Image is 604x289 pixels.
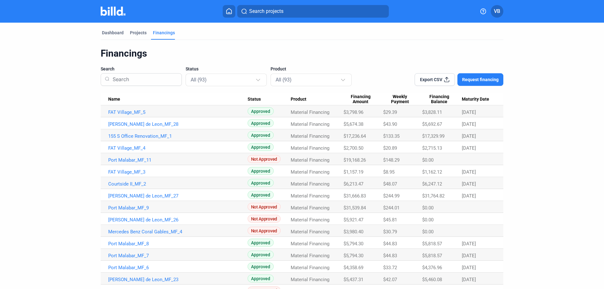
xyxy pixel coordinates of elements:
[422,121,442,127] span: $5,692.67
[291,157,329,163] span: Material Financing
[462,169,476,175] span: [DATE]
[383,181,397,187] span: $48.07
[462,181,476,187] span: [DATE]
[108,109,248,115] a: FAT Village_MF_5
[383,217,397,223] span: $45.81
[108,157,248,163] a: Port Malabar_MF_11
[108,253,248,258] a: Port Malabar_MF_7
[383,109,397,115] span: $29.39
[383,94,417,105] span: Weekly Payment
[344,265,363,270] span: $4,358.69
[462,277,476,282] span: [DATE]
[248,263,274,270] span: Approved
[494,8,500,15] span: VB
[291,109,329,115] span: Material Financing
[462,121,476,127] span: [DATE]
[415,73,455,86] button: Export CSV
[383,169,394,175] span: $8.95
[108,169,248,175] a: FAT Village_MF_3
[248,155,281,163] span: Not Approved
[248,275,274,282] span: Approved
[422,145,442,151] span: $2,715.13
[422,181,442,187] span: $6,247.12
[248,179,274,187] span: Approved
[291,97,344,102] div: Product
[462,76,499,83] span: Request financing
[383,121,397,127] span: $43.90
[291,181,329,187] span: Material Financing
[108,205,248,211] a: Port Malabar_MF_9
[291,169,329,175] span: Material Financing
[102,30,124,36] div: Dashboard
[101,7,126,16] img: Billd Company Logo
[101,47,503,59] div: Financings
[344,277,363,282] span: $5,437.31
[248,97,291,102] div: Status
[462,97,489,102] span: Maturity Date
[248,107,274,115] span: Approved
[422,169,442,175] span: $1,162.12
[248,203,281,211] span: Not Approved
[276,77,292,83] mat-select-trigger: All (93)
[237,5,389,18] button: Search projects
[344,145,363,151] span: $2,700.50
[383,157,400,163] span: $148.29
[108,181,248,187] a: Courtside II_MF_2
[291,241,329,247] span: Material Financing
[383,229,397,235] span: $30.79
[422,241,442,247] span: $5,818.57
[344,133,366,139] span: $17,236.64
[108,241,248,247] a: Port Malabar_MF_8
[108,217,248,223] a: [PERSON_NAME] de Leon_MF_26
[291,145,329,151] span: Material Financing
[344,217,363,223] span: $5,921.47
[344,241,363,247] span: $5,794.30
[422,265,442,270] span: $4,376.96
[108,229,248,235] a: Mercedes Benz Coral Gables_MF_4
[291,277,329,282] span: Material Financing
[462,97,496,102] div: Maturity Date
[383,205,400,211] span: $244.01
[108,277,248,282] a: [PERSON_NAME] de Leon_MF_23
[462,145,476,151] span: [DATE]
[291,217,329,223] span: Material Financing
[108,193,248,199] a: [PERSON_NAME] de Leon_MF_27
[108,145,248,151] a: FAT Village_MF_4
[383,133,400,139] span: $133.35
[462,253,476,258] span: [DATE]
[383,241,397,247] span: $44.83
[383,265,397,270] span: $33.72
[248,227,281,235] span: Not Approved
[291,97,306,102] span: Product
[249,8,283,15] span: Search projects
[344,94,377,105] span: Financing Amount
[422,157,433,163] span: $0.00
[462,133,476,139] span: [DATE]
[101,66,115,72] span: Search
[291,253,329,258] span: Material Financing
[248,167,274,175] span: Approved
[462,109,476,115] span: [DATE]
[130,30,147,36] div: Projects
[291,265,329,270] span: Material Financing
[248,143,274,151] span: Approved
[383,145,397,151] span: $20.89
[108,97,248,102] div: Name
[344,205,366,211] span: $31,539.84
[422,94,456,105] span: Financing Balance
[422,133,445,139] span: $17,329.99
[383,277,397,282] span: $42.07
[248,215,281,223] span: Not Approved
[248,131,274,139] span: Approved
[153,30,175,36] div: Financings
[108,265,248,270] a: Port Malabar_MF_6
[248,239,274,247] span: Approved
[422,253,442,258] span: $5,818.57
[457,73,503,86] button: Request financing
[248,97,261,102] span: Status
[291,193,329,199] span: Material Financing
[291,121,329,127] span: Material Financing
[422,94,462,105] div: Financing Balance
[344,109,363,115] span: $3,798.96
[271,66,286,72] span: Product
